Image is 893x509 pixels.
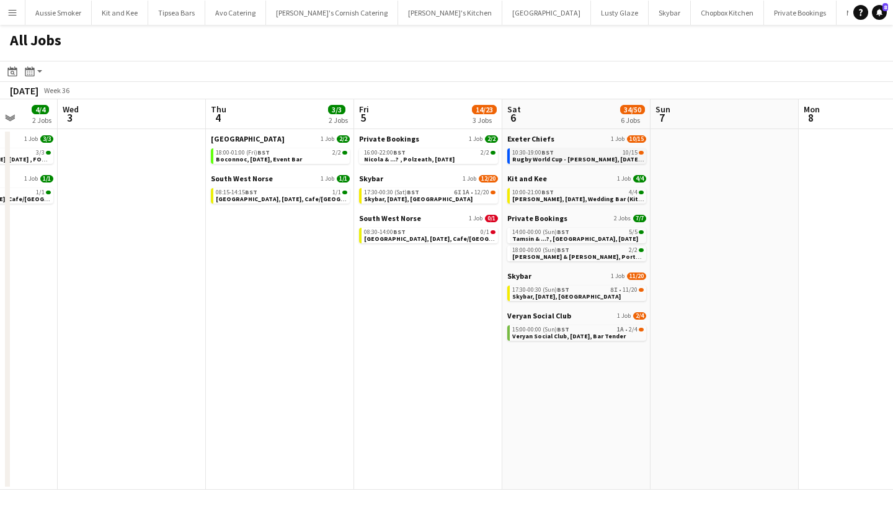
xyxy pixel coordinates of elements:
a: South West Norse1 Job1/1 [211,174,350,183]
span: 2/4 [629,327,638,333]
span: Tamsin & ...?, Place House, 6th September [512,235,638,243]
span: Private Bookings [359,134,419,143]
div: Exeter Chiefs1 Job10/1510:30-19:00BST10/15Rugby World Cup - [PERSON_NAME], [DATE], Match Day Bar [507,134,646,174]
a: South West Norse1 Job0/1 [359,214,498,223]
span: 1/1 [337,175,350,182]
div: • [512,327,644,333]
span: Skybar, 6th September, Croyde Bay [512,292,621,300]
div: [DATE] [10,84,38,97]
span: Week 36 [41,86,72,95]
div: Skybar1 Job12/2017:30-00:30 (Sat)BST6I1A•12/20Skybar, [DATE], [GEOGRAPHIC_DATA] [359,174,498,214]
span: BST [407,188,419,196]
span: 1A [617,327,624,333]
a: 16:00-22:00BST2/2Nicola & ...? , Polzeath, [DATE] [364,148,495,163]
a: 18:00-00:00 (Sun)BST2/2[PERSON_NAME] & [PERSON_NAME], Porthpean House, [DATE] [512,246,644,260]
span: 16:00-22:00 [364,150,406,156]
span: BST [393,228,406,236]
span: 2/2 [337,135,350,143]
span: Exeter Chiefs [507,134,554,143]
span: 1 Job [617,175,631,182]
span: 8 [802,110,820,125]
span: 10/15 [627,135,646,143]
span: 3 [61,110,79,125]
a: Skybar1 Job12/20 [359,174,498,183]
span: 34/50 [620,105,645,114]
span: Skybar [359,174,383,183]
span: BST [257,148,270,156]
span: 10/15 [623,150,638,156]
span: BST [541,188,554,196]
span: BST [557,286,569,294]
span: 1 Job [463,175,476,182]
div: • [512,287,644,293]
span: 7/7 [633,215,646,222]
span: 12/20 [491,191,495,194]
span: 2/2 [332,150,341,156]
span: 1/1 [46,191,51,194]
span: Nicola & ...? , Polzeath, 5th September [364,155,455,163]
span: 10:30-19:00 [512,150,554,156]
a: Veryan Social Club1 Job2/4 [507,311,646,320]
a: 18:00-01:00 (Fri)BST2/2Boconnoc, [DATE], Event Bar [216,148,347,163]
a: Private Bookings2 Jobs7/7 [507,214,646,223]
span: 0/1 [481,229,489,235]
span: 08:15-14:15 [216,189,257,196]
button: Avo Catering [205,1,266,25]
span: 5/5 [639,230,644,234]
a: 10:30-19:00BST10/15Rugby World Cup - [PERSON_NAME], [DATE], Match Day Bar [512,148,644,163]
div: Veryan Social Club1 Job2/415:00-00:00 (Sun)BST1A•2/4Veryan Social Club, [DATE], Bar Tender [507,311,646,343]
span: 2/4 [639,328,644,331]
a: Skybar1 Job11/20 [507,271,646,281]
button: Skybar [649,1,691,25]
span: 1 Job [24,135,38,143]
span: 0/1 [491,230,495,234]
a: 08:15-14:15BST1/1[GEOGRAPHIC_DATA], [DATE], Cafe/[GEOGRAPHIC_DATA] (SW Norse) [216,188,347,202]
a: 14:00-00:00 (Sun)BST5/5Tamsin & ...?, [GEOGRAPHIC_DATA], [DATE] [512,228,644,242]
div: 2 Jobs [32,115,51,125]
span: 18:00-01:00 (Fri) [216,150,270,156]
span: 1 Job [611,273,624,280]
span: 1 Job [321,175,334,182]
button: Chopbox Kitchen [691,1,764,25]
span: 11/20 [627,273,646,280]
span: Boconnoc, 4th September, Event Bar [216,155,302,163]
div: 3 Jobs [473,115,496,125]
span: 10/15 [639,151,644,155]
span: Veryan Social Club [507,311,571,320]
span: 1 Job [611,135,624,143]
span: Exeter, 5th September, Cafe/Barista (SW Norse) [364,235,566,243]
span: BST [541,148,554,156]
a: Exeter Chiefs1 Job10/15 [507,134,646,143]
span: 2 Jobs [614,215,631,222]
a: 08:30-14:00BST0/1[GEOGRAPHIC_DATA], [DATE], Cafe/[GEOGRAPHIC_DATA] (SW Norse) [364,228,495,242]
button: Private Bookings [764,1,837,25]
span: Skybar, 5th September, Croyde Bay [364,195,473,203]
span: 0/1 [485,215,498,222]
span: 1 Job [24,175,38,182]
button: Tipsea Bars [148,1,205,25]
span: Wed [63,104,79,115]
span: 17:30-00:30 (Sat) [364,189,419,196]
span: 1/1 [36,189,45,196]
span: Mon [804,104,820,115]
span: 4/4 [639,191,644,194]
span: 8I [610,287,618,293]
span: 11/20 [623,287,638,293]
div: 2 Jobs [329,115,348,125]
span: 1 Job [617,312,631,320]
div: 6 Jobs [621,115,644,125]
span: 1 Job [321,135,334,143]
span: Thu [211,104,226,115]
span: 15:00-00:00 (Sun) [512,327,569,333]
span: BST [557,228,569,236]
a: 17:30-00:30 (Sat)BST6I1A•12/20Skybar, [DATE], [GEOGRAPHIC_DATA] [364,188,495,202]
span: Eggbeer, 6th September, Wedding Bar (Kit & Kee) [512,195,659,203]
span: 11/20 [639,288,644,292]
span: Sat [507,104,521,115]
span: South West Norse [359,214,421,223]
div: Private Bookings1 Job2/216:00-22:00BST2/2Nicola & ...? , Polzeath, [DATE] [359,134,498,174]
span: 08:30-14:00 [364,229,406,235]
span: 4/4 [633,175,646,182]
div: South West Norse1 Job1/108:15-14:15BST1/1[GEOGRAPHIC_DATA], [DATE], Cafe/[GEOGRAPHIC_DATA] (SW No... [211,174,350,206]
div: • [364,189,495,196]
